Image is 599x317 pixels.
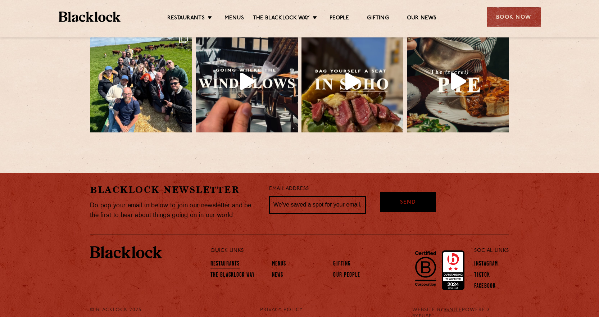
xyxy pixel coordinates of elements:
[90,30,192,132] a: Clone
[260,307,303,313] a: PRIVACY POLICY
[474,283,496,291] a: Facebook
[210,261,240,268] a: Restaurants
[442,250,464,290] img: Accred_2023_2star.png
[269,196,366,214] input: We’ve saved a spot for your email...
[196,30,298,132] a: Play
[474,246,509,255] p: Social Links
[210,246,450,255] p: Quick Links
[272,272,283,280] a: News
[167,15,205,23] a: Restaurants
[90,30,192,132] img: A few times a year —especially when the weather’s this good 🌞 we load up and head out the city to...
[330,15,349,23] a: People
[487,7,541,27] div: Book Now
[367,15,389,23] a: Gifting
[90,201,258,220] p: Do pop your email in below to join our newsletter and be the first to hear about things going on ...
[474,261,498,268] a: Instagram
[224,15,244,23] a: Menus
[272,261,286,268] a: Menus
[301,30,404,132] img: There's one thing on our minds today —and that's lunch💯🥩♥️ We couldn't think of a better way to k...
[269,185,309,193] label: Email Address
[451,73,466,90] svg: Play
[444,307,462,313] a: IGNITE
[345,73,360,90] svg: Play
[333,272,360,280] a: Our People
[407,15,437,23] a: Our News
[333,261,351,268] a: Gifting
[407,30,509,132] img: Consider us totally pie-eyed with the secret off-menu Blacklock Pie 🥧♥️💯 While there's only a doz...
[179,35,188,43] svg: Clone
[411,247,440,290] img: B-Corp-Logo-Black-RGB.svg
[400,199,416,207] span: Send
[90,184,258,196] h2: Blacklock Newsletter
[59,12,121,22] img: BL_Textured_Logo-footer-cropped.svg
[196,30,298,132] img: You've got to follow your fork sometimes ♥️ #blacklock #meatlover #steakrestaurant #londonfoodie ...
[301,30,404,132] a: Play
[474,272,490,280] a: TikTok
[253,15,310,23] a: The Blacklock Way
[210,272,255,280] a: The Blacklock Way
[90,246,162,258] img: BL_Textured_Logo-footer-cropped.svg
[407,30,509,132] a: Play
[240,73,255,90] svg: Play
